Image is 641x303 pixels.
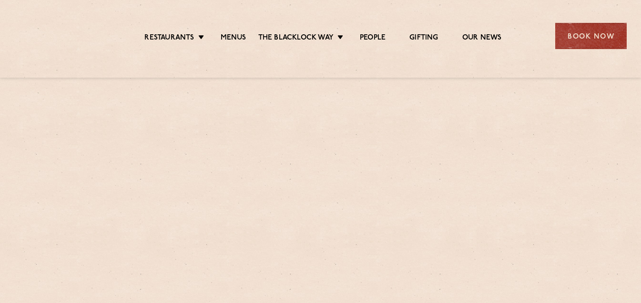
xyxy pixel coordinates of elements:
[14,9,96,63] img: svg%3E
[221,33,246,44] a: Menus
[144,33,194,44] a: Restaurants
[258,33,334,44] a: The Blacklock Way
[462,33,502,44] a: Our News
[555,23,627,49] div: Book Now
[360,33,386,44] a: People
[409,33,438,44] a: Gifting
